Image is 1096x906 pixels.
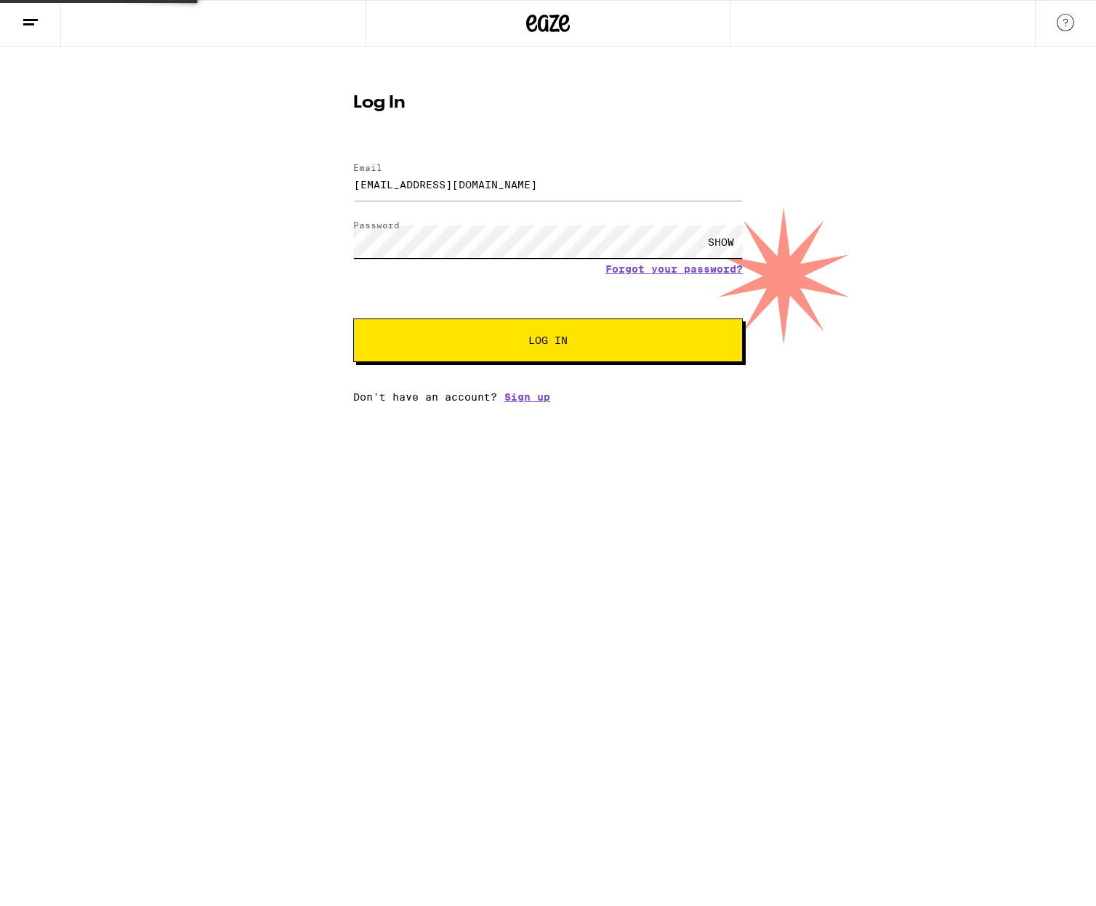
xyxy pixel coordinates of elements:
[353,391,743,403] div: Don't have an account?
[9,10,105,22] span: Hi. Need any help?
[528,335,568,345] span: Log In
[353,163,382,172] label: Email
[353,95,743,112] h1: Log In
[699,225,743,258] div: SHOW
[605,263,743,275] a: Forgot your password?
[353,318,743,362] button: Log In
[353,220,400,230] label: Password
[504,391,550,403] a: Sign up
[353,168,743,201] input: Email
